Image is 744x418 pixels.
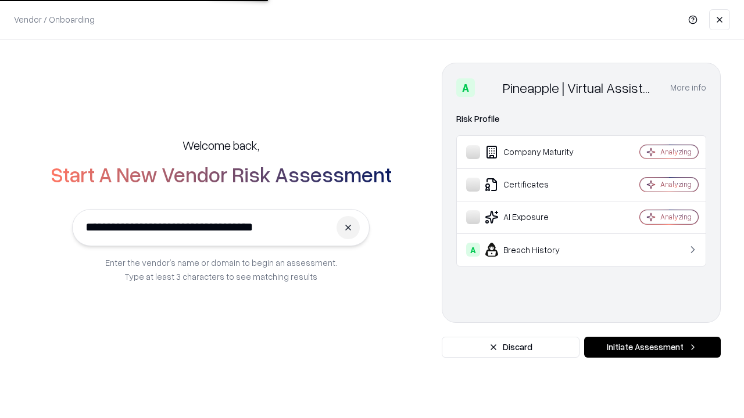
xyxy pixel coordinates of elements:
[14,13,95,26] p: Vendor / Onboarding
[456,78,475,97] div: A
[51,163,392,186] h2: Start A New Vendor Risk Assessment
[183,137,259,153] h5: Welcome back,
[466,243,480,257] div: A
[105,255,337,283] p: Enter the vendor’s name or domain to begin an assessment. Type at least 3 characters to see match...
[503,78,656,97] div: Pineapple | Virtual Assistant Agency
[670,77,706,98] button: More info
[480,78,498,97] img: Pineapple | Virtual Assistant Agency
[584,337,721,358] button: Initiate Assessment
[442,337,580,358] button: Discard
[456,112,706,126] div: Risk Profile
[466,178,605,192] div: Certificates
[660,212,692,222] div: Analyzing
[660,147,692,157] div: Analyzing
[466,243,605,257] div: Breach History
[466,210,605,224] div: AI Exposure
[660,179,692,189] div: Analyzing
[466,145,605,159] div: Company Maturity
